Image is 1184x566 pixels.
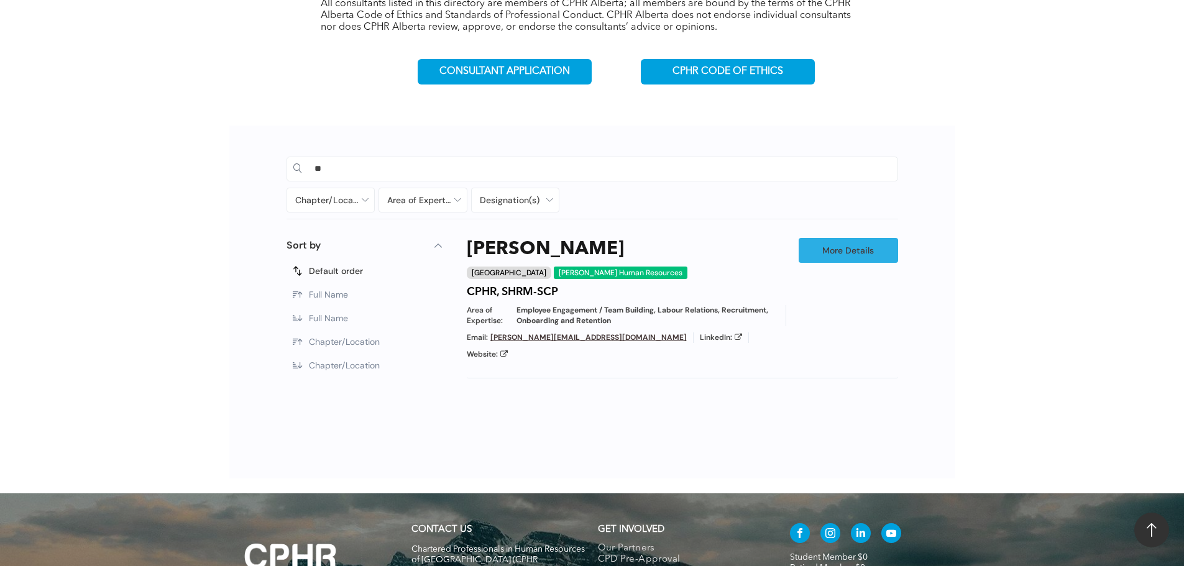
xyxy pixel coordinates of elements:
[467,305,515,326] span: Area of Expertise:
[439,66,570,78] span: CONSULTANT APPLICATION
[467,285,558,299] h4: CPHR, SHRM-SCP
[309,265,363,276] span: Default order
[790,523,810,546] a: facebook
[467,332,488,343] span: Email:
[820,523,840,546] a: instagram
[467,267,551,279] div: [GEOGRAPHIC_DATA]
[598,543,764,554] a: Our Partners
[467,349,498,360] span: Website:
[881,523,901,546] a: youtube
[598,554,764,565] a: CPD Pre-Approval
[851,523,871,546] a: linkedin
[467,238,624,260] a: [PERSON_NAME]
[516,305,779,326] span: Employee Engagement / Team Building, Labour Relations, Recruitment, Onboarding and Retention
[700,332,732,343] span: LinkedIn:
[554,267,687,279] div: [PERSON_NAME] Human Resources
[411,525,472,534] a: CONTACT US
[598,525,664,534] span: GET INVOLVED
[418,59,592,84] a: CONSULTANT APPLICATION
[309,313,348,324] span: Full Name
[309,336,380,347] span: Chapter/Location
[672,66,783,78] span: CPHR CODE OF ETHICS
[641,59,815,84] a: CPHR CODE OF ETHICS
[490,332,687,342] a: [PERSON_NAME][EMAIL_ADDRESS][DOMAIN_NAME]
[799,238,898,263] a: More Details
[309,360,380,371] span: Chapter/Location
[790,553,868,562] a: Student Member $0
[309,289,348,300] span: Full Name
[287,238,321,253] p: Sort by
